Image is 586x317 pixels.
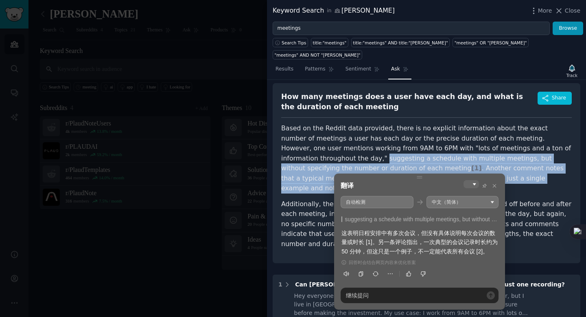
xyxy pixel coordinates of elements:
[327,7,331,15] span: in
[273,38,308,47] button: Search Tips
[295,281,565,288] span: Can [PERSON_NAME] summarize a full workday (9AM–6PM) with just one recording?
[529,7,552,15] button: More
[553,22,583,35] button: Browse
[552,95,566,102] span: Share
[391,66,400,73] span: Ask
[353,40,448,46] div: title:"meetings" AND title:"[PERSON_NAME]"
[345,66,371,73] span: Sentiment
[343,63,383,79] a: Sentiment
[273,63,296,79] a: Results
[555,7,580,15] button: Close
[273,50,362,59] a: "meetings" AND NOT "[PERSON_NAME]"
[471,164,481,172] span: [ 1 ]
[388,63,411,79] a: Ask
[282,40,306,46] span: Search Tips
[538,92,572,105] button: Share
[311,38,348,47] a: title:"meetings"
[281,199,572,249] p: Additionally, there are references to users turning the recorder on and off before and after each...
[351,38,450,47] a: title:"meetings" AND title:"[PERSON_NAME]"
[273,6,395,16] div: Keyword Search [PERSON_NAME]
[276,66,293,73] span: Results
[538,7,552,15] span: More
[305,66,325,73] span: Patterns
[281,92,538,112] div: How many meetings does a user have each day, and what is the duration of each meeting
[273,22,550,35] input: Try a keyword related to your business
[275,52,361,58] div: "meetings" AND NOT "[PERSON_NAME]"
[565,7,580,15] span: Close
[564,62,580,79] button: Track
[455,40,527,46] div: "meetings" OR "[PERSON_NAME]"
[302,63,337,79] a: Patterns
[566,73,577,78] div: Track
[278,280,282,289] div: 1
[313,40,347,46] div: title:"meetings"
[281,123,572,194] p: Based on the Reddit data provided, there is no explicit information about the exact number of mee...
[453,38,529,47] a: "meetings" OR "[PERSON_NAME]"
